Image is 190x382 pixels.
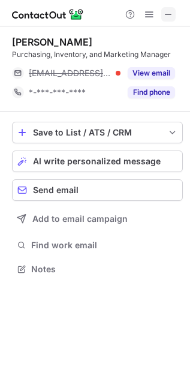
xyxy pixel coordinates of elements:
[12,49,183,60] div: Purchasing, Inventory, and Marketing Manager
[12,7,84,22] img: ContactOut v5.3.10
[12,179,183,201] button: Send email
[33,128,162,137] div: Save to List / ATS / CRM
[29,68,111,79] span: [EMAIL_ADDRESS][DOMAIN_NAME]
[12,36,92,48] div: [PERSON_NAME]
[33,157,161,166] span: AI write personalized message
[12,151,183,172] button: AI write personalized message
[33,185,79,195] span: Send email
[12,261,183,278] button: Notes
[128,86,175,98] button: Reveal Button
[12,208,183,230] button: Add to email campaign
[31,264,178,275] span: Notes
[128,67,175,79] button: Reveal Button
[12,237,183,254] button: Find work email
[12,122,183,143] button: save-profile-one-click
[31,240,178,251] span: Find work email
[32,214,128,224] span: Add to email campaign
